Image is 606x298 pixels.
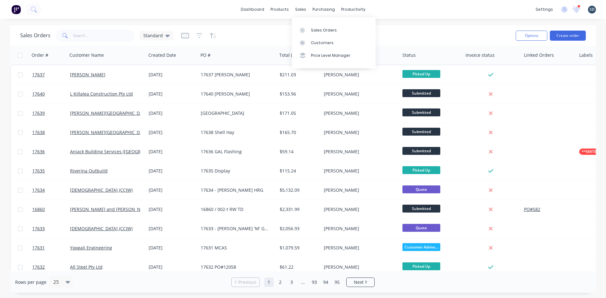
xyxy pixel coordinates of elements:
[579,52,593,58] div: Labels
[402,89,440,97] span: Submitted
[402,224,440,232] span: Quote
[32,181,70,200] a: 17634
[32,187,45,193] span: 17634
[32,72,45,78] span: 17637
[324,225,394,232] div: [PERSON_NAME]
[70,168,108,174] a: Riverina Outbuild
[280,206,317,213] div: $2,331.99
[70,110,149,116] a: [PERSON_NAME][GEOGRAPHIC_DATA]
[32,168,45,174] span: 17635
[402,108,440,116] span: Submitted
[70,225,133,231] a: [DEMOGRAPHIC_DATA] (CCJW)
[280,72,317,78] div: $211.03
[280,225,317,232] div: $2,056.93
[143,32,163,39] span: Standard
[324,72,394,78] div: [PERSON_NAME]
[70,245,112,251] a: Yoogali Engineering
[70,187,133,193] a: [DEMOGRAPHIC_DATA] (CCJW)
[309,5,338,14] div: purchasing
[73,29,135,42] input: Search...
[279,52,296,58] div: Total ($)
[32,161,70,180] a: 17635
[32,65,70,84] a: 17637
[149,149,196,155] div: [DATE]
[267,5,292,14] div: products
[70,91,133,97] a: L Killalea Construction Pty Ltd
[402,70,440,78] span: Picked Up
[354,279,364,285] span: Next
[70,206,151,212] a: [PERSON_NAME] and [PERSON_NAME]
[70,129,149,135] a: [PERSON_NAME][GEOGRAPHIC_DATA]
[280,245,317,251] div: $1,079.59
[238,5,267,14] a: dashboard
[310,278,319,287] a: Page 93
[201,149,271,155] div: 17636 GAL Flashing
[280,187,317,193] div: $5,132.09
[324,91,394,97] div: [PERSON_NAME]
[15,279,46,285] span: Rows per page
[287,278,296,287] a: Page 3
[347,279,374,285] a: Next page
[149,129,196,136] div: [DATE]
[532,5,556,14] div: settings
[324,149,394,155] div: [PERSON_NAME]
[201,110,271,116] div: [GEOGRAPHIC_DATA]
[149,264,196,270] div: [DATE]
[201,91,271,97] div: 17640 [PERSON_NAME]
[324,264,394,270] div: [PERSON_NAME]
[324,245,394,251] div: [PERSON_NAME]
[324,168,394,174] div: [PERSON_NAME]
[590,7,595,12] span: SD
[201,72,271,78] div: 17637 [PERSON_NAME]
[324,129,394,136] div: [PERSON_NAME]
[402,52,416,58] div: Status
[32,206,45,213] span: 16860
[70,72,105,78] a: [PERSON_NAME]
[32,258,70,277] a: 17632
[11,5,21,14] img: Factory
[32,264,45,270] span: 17632
[201,168,271,174] div: 17635 Display
[292,49,376,62] a: Price Level Manager
[280,264,317,270] div: $61.22
[32,85,70,103] a: 17640
[276,278,285,287] a: Page 2
[311,40,334,46] div: Customers
[324,110,394,116] div: [PERSON_NAME]
[32,129,45,136] span: 17638
[32,245,45,251] span: 17631
[69,52,104,58] div: Customer Name
[149,225,196,232] div: [DATE]
[148,52,176,58] div: Created Date
[149,245,196,251] div: [DATE]
[292,5,309,14] div: sales
[149,206,196,213] div: [DATE]
[550,31,586,41] button: Create order
[238,279,256,285] span: Previous
[149,168,196,174] div: [DATE]
[149,72,196,78] div: [DATE]
[32,110,45,116] span: 17639
[280,129,317,136] div: $165.70
[70,149,184,155] a: Anjack Building Services ([GEOGRAPHIC_DATA]) Pty Ltd
[70,264,103,270] a: All Steel Pty Ltd
[338,5,369,14] div: productivity
[201,245,271,251] div: 17631 MCAS
[402,147,440,155] span: Submitted
[149,91,196,97] div: [DATE]
[280,110,317,116] div: $171.05
[200,52,211,58] div: PO #
[516,31,547,41] button: Options
[20,32,50,38] h1: Sales Orders
[466,52,495,58] div: Invoice status
[298,278,308,287] a: Jump forward
[292,24,376,36] a: Sales Orders
[32,52,48,58] div: Order #
[32,104,70,123] a: 17639
[149,187,196,193] div: [DATE]
[311,53,350,58] div: Price Level Manager
[201,129,271,136] div: 17638 Shell Hay
[32,219,70,238] a: 17633
[32,225,45,232] span: 17633
[292,37,376,49] a: Customers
